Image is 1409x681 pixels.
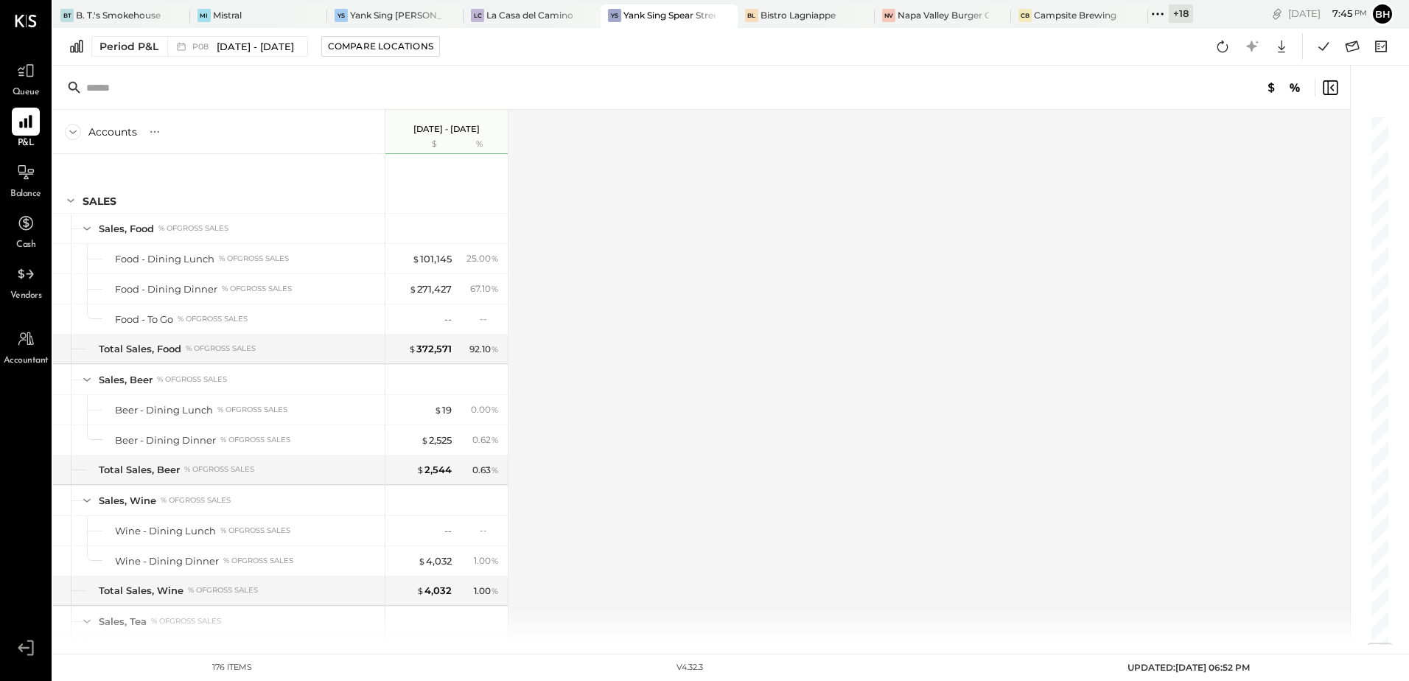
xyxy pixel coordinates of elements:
[83,194,116,209] div: SALES
[491,464,499,475] span: %
[486,9,573,21] div: La Casa del Camino
[623,9,716,21] div: Yank Sing Spear Street
[434,404,442,416] span: $
[4,355,49,368] span: Accountant
[99,463,180,477] div: Total Sales, Beer
[115,312,173,326] div: Food - To Go
[115,433,216,447] div: Beer - Dining Dinner
[1127,662,1250,673] span: UPDATED: [DATE] 06:52 PM
[99,584,183,598] div: Total Sales, Wine
[178,314,248,324] div: % of GROSS SALES
[416,464,424,475] span: $
[608,9,621,22] div: YS
[16,239,35,252] span: Cash
[472,464,499,477] div: 0.63
[1,325,51,368] a: Accountant
[13,86,40,99] span: Queue
[434,403,452,417] div: 19
[335,9,348,22] div: YS
[1,209,51,252] a: Cash
[151,616,221,626] div: % of GROSS SALES
[474,584,499,598] div: 1.00
[409,282,452,296] div: 271,427
[220,525,290,536] div: % of GROSS SALES
[1034,9,1116,21] div: Campsite Brewing
[491,282,499,294] span: %
[1,108,51,150] a: P&L
[471,403,499,416] div: 0.00
[88,125,137,139] div: Accounts
[418,555,426,567] span: $
[99,494,156,508] div: Sales, Wine
[408,342,452,356] div: 372,571
[99,342,181,356] div: Total Sales, Food
[197,9,211,22] div: Mi
[328,40,433,52] div: Compare Locations
[115,282,217,296] div: Food - Dining Dinner
[474,554,499,567] div: 1.00
[421,434,429,446] span: $
[472,433,499,447] div: 0.62
[416,463,452,477] div: 2,544
[217,405,287,415] div: % of GROSS SALES
[761,9,836,21] div: Bistro Lagniappe
[186,343,256,354] div: % of GROSS SALES
[219,254,289,264] div: % of GROSS SALES
[416,584,452,598] div: 4,032
[115,403,213,417] div: Beer - Dining Lunch
[115,554,219,568] div: Wine - Dining Dinner
[10,188,41,201] span: Balance
[471,9,484,22] div: LC
[1270,6,1284,21] div: copy link
[1,57,51,99] a: Queue
[444,645,452,659] div: --
[188,585,258,596] div: % of GROSS SALES
[882,9,895,22] div: NV
[223,556,293,566] div: % of GROSS SALES
[192,43,213,51] span: P08
[158,223,228,234] div: % of GROSS SALES
[350,9,442,21] div: Yank Sing [PERSON_NAME][GEOGRAPHIC_DATA]
[413,124,480,134] p: [DATE] - [DATE]
[480,524,499,537] div: --
[491,252,499,264] span: %
[18,137,35,150] span: P&L
[212,662,252,674] div: 176 items
[470,282,499,296] div: 67.10
[1,158,51,201] a: Balance
[421,433,452,447] div: 2,525
[898,9,990,21] div: Napa Valley Burger Company
[76,9,161,21] div: B. T.'s Smokehouse
[745,9,758,22] div: BL
[491,584,499,596] span: %
[676,662,703,674] div: v 4.32.3
[99,222,154,236] div: Sales, Food
[491,554,499,566] span: %
[409,283,417,295] span: $
[416,584,424,596] span: $
[480,312,499,325] div: --
[393,139,452,150] div: $
[157,374,227,385] div: % of GROSS SALES
[455,139,503,150] div: %
[10,290,42,303] span: Vendors
[115,645,209,659] div: Tea - Dining Dinner
[220,435,290,445] div: % of GROSS SALES
[1169,4,1193,23] div: + 18
[213,9,242,21] div: Mistral
[444,524,452,538] div: --
[222,284,292,294] div: % of GROSS SALES
[321,36,440,57] button: Compare Locations
[491,343,499,355] span: %
[184,464,254,475] div: % of GROSS SALES
[99,39,158,54] div: Period P&L
[1,260,51,303] a: Vendors
[412,253,420,265] span: $
[99,373,153,387] div: Sales, Beer
[418,554,452,568] div: 4,032
[491,403,499,415] span: %
[408,343,416,355] span: $
[491,433,499,445] span: %
[217,40,294,54] span: [DATE] - [DATE]
[99,615,147,629] div: Sales, Tea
